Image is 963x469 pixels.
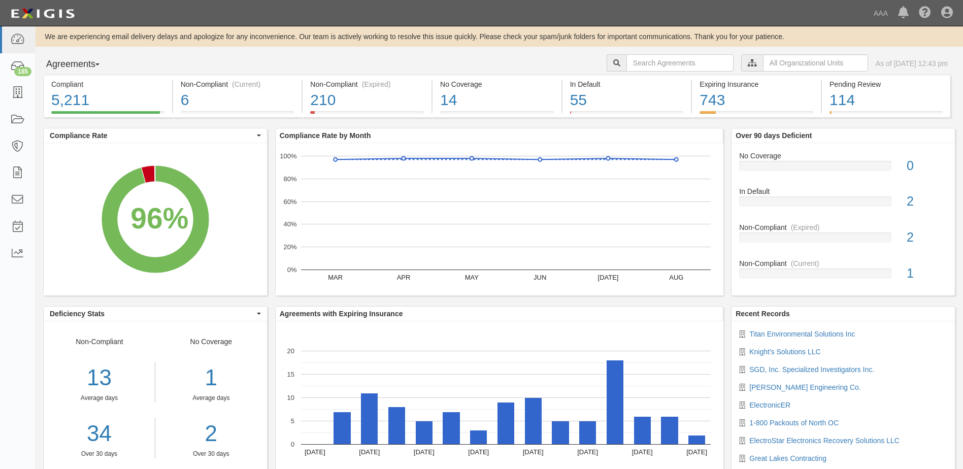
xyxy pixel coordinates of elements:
span: Compliance Rate [50,130,254,141]
text: 0 [291,441,294,448]
text: APR [396,274,410,281]
a: Titan Environmental Solutions Inc [749,330,855,338]
div: Non-Compliant (Current) [181,79,294,89]
div: Over 30 days [163,450,259,458]
div: In Default [570,79,684,89]
text: [DATE] [468,448,489,456]
text: [DATE] [686,448,707,456]
div: 13 [44,362,155,394]
div: In Default [732,186,955,196]
div: Average days [163,394,259,403]
text: JUN [534,274,546,281]
text: 0% [287,266,296,274]
div: 185 [14,67,31,76]
text: 80% [283,175,296,183]
a: No Coverage0 [739,151,947,187]
div: Non-Compliant (Expired) [310,79,424,89]
a: Great Lakes Contracting [749,454,826,462]
text: [DATE] [305,448,325,456]
input: Search Agreements [626,54,734,72]
a: ElectronicER [749,401,790,409]
a: Expiring Insurance743 [692,111,821,119]
a: Non-Compliant(Current)6 [173,111,302,119]
div: Over 30 days [44,450,155,458]
text: [DATE] [597,274,618,281]
a: AAA [869,3,893,23]
a: ElectroStar Electronics Recovery Solutions LLC [749,437,900,445]
span: Deficiency Stats [50,309,254,319]
b: Over 90 days Deficient [736,131,812,140]
div: Average days [44,394,155,403]
text: 5 [291,417,294,425]
div: 1 [899,264,955,283]
a: 2 [163,418,259,450]
a: SGD, Inc. Specialized Investigators Inc. [749,365,874,374]
div: 2 [899,228,955,247]
text: 40% [283,220,296,228]
b: Recent Records [736,310,790,318]
a: Non-Compliant(Expired)2 [739,222,947,258]
div: 743 [700,89,813,111]
text: [DATE] [359,448,380,456]
a: Non-Compliant(Expired)210 [303,111,431,119]
div: Non-Compliant [732,222,955,232]
text: 20% [283,243,296,251]
button: Agreements [43,54,119,75]
text: 60% [283,197,296,205]
i: Help Center - Complianz [919,7,931,19]
a: Non-Compliant(Current)1 [739,258,947,287]
div: Pending Review [829,79,943,89]
b: Compliance Rate by Month [280,131,371,140]
text: 15 [287,371,294,378]
text: [DATE] [414,448,435,456]
text: 10 [287,394,294,401]
svg: A chart. [44,143,267,295]
text: 20 [287,347,294,355]
svg: A chart. [276,143,723,295]
div: (Expired) [791,222,820,232]
text: MAR [328,274,343,281]
div: We are experiencing email delivery delays and apologize for any inconvenience. Our team is active... [36,31,963,42]
div: Non-Compliant [44,337,155,458]
div: 6 [181,89,294,111]
div: As of [DATE] 12:43 pm [876,58,948,69]
div: Compliant [51,79,164,89]
a: In Default55 [562,111,691,119]
a: Pending Review114 [822,111,951,119]
a: 1-800 Packouts of North OC [749,419,839,427]
a: Compliant5,211 [43,111,172,119]
div: (Current) [791,258,819,269]
button: Deficiency Stats [44,307,267,321]
div: No Coverage [732,151,955,161]
button: Compliance Rate [44,128,267,143]
div: 96% [130,198,188,239]
div: 114 [829,89,943,111]
div: 210 [310,89,424,111]
text: AUG [669,274,683,281]
img: logo-5460c22ac91f19d4615b14bd174203de0afe785f0fc80cf4dbbc73dc1793850b.png [8,5,78,23]
div: 1 [163,362,259,394]
div: 5,211 [51,89,164,111]
text: MAY [464,274,479,281]
div: (Current) [232,79,260,89]
a: [PERSON_NAME] Engineering Co. [749,383,860,391]
input: All Organizational Units [763,54,868,72]
a: Knight's Solutions LLC [749,348,820,356]
div: 2 [899,192,955,211]
div: (Expired) [362,79,391,89]
div: 0 [899,157,955,175]
div: No Coverage [155,337,267,458]
div: 14 [440,89,554,111]
div: Expiring Insurance [700,79,813,89]
div: No Coverage [440,79,554,89]
text: [DATE] [577,448,598,456]
a: No Coverage14 [433,111,561,119]
a: 34 [44,418,155,450]
text: [DATE] [632,448,652,456]
a: In Default2 [739,186,947,222]
div: 55 [570,89,684,111]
